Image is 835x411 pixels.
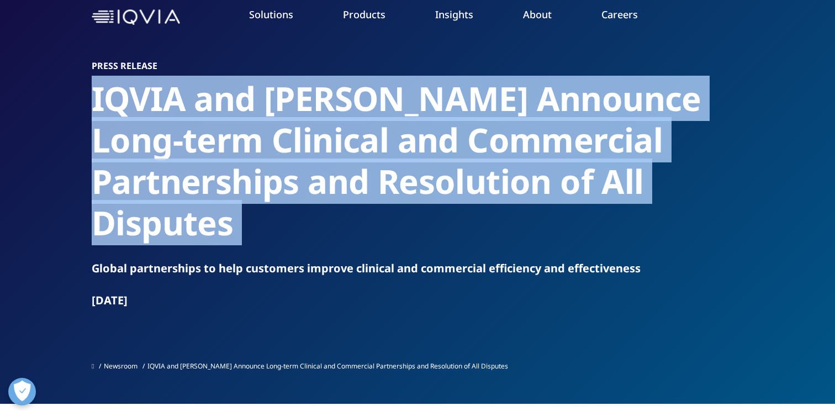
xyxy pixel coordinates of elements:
[104,361,138,371] a: Newsroom
[92,9,180,25] img: IQVIA Healthcare Information Technology and Pharma Clinical Research Company
[249,8,293,21] a: Solutions
[92,293,743,308] div: [DATE]
[343,8,385,21] a: Products
[601,8,638,21] a: Careers
[92,60,743,71] h1: Press Release
[147,361,508,371] span: IQVIA and [PERSON_NAME] Announce Long-term Clinical and Commercial Partnerships and Resolution of...
[92,261,743,276] div: Global partnerships to help customers improve clinical and commercial efficiency and effectiveness
[523,8,552,21] a: About
[435,8,473,21] a: Insights
[8,378,36,405] button: Open Preferences
[92,78,743,244] h2: IQVIA and [PERSON_NAME] Announce Long-term Clinical and Commercial Partnerships and Resolution of...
